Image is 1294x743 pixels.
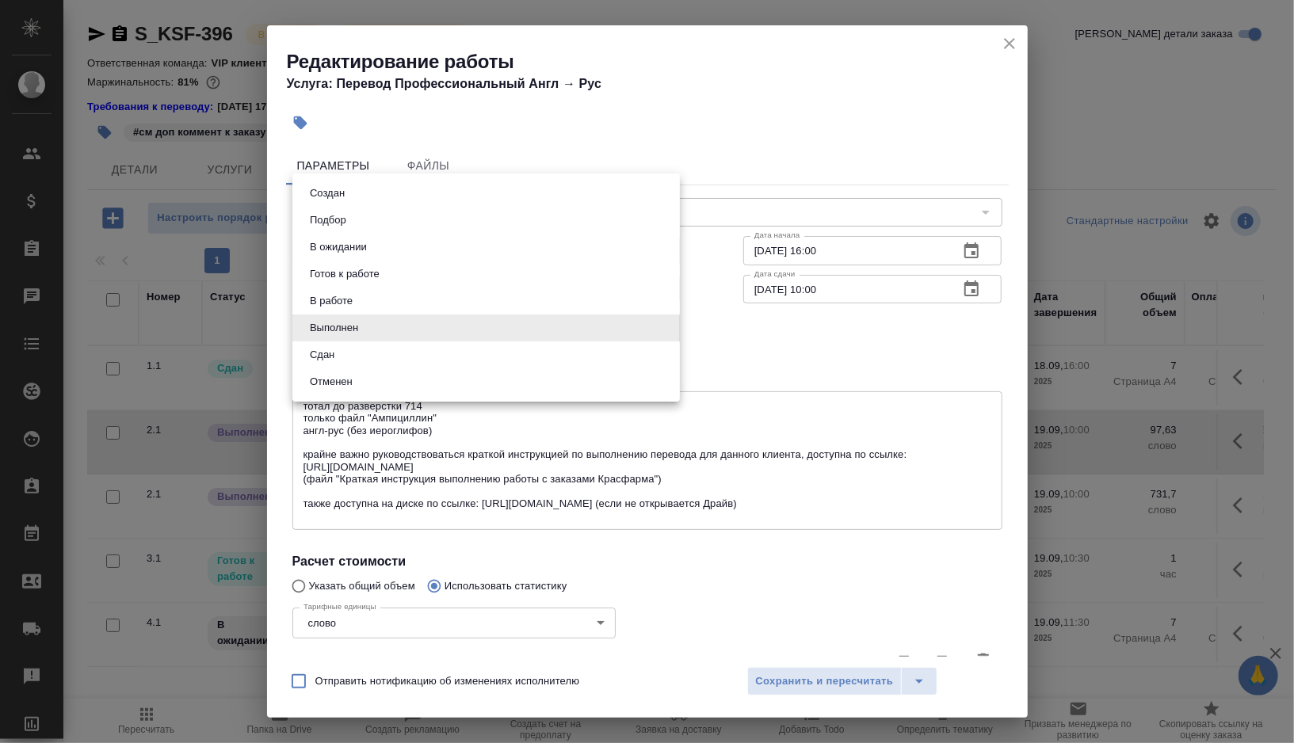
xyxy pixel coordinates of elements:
button: В ожидании [305,238,372,256]
button: Подбор [305,211,351,229]
button: Создан [305,185,349,202]
button: Сдан [305,346,339,364]
button: Готов к работе [305,265,384,283]
button: Выполнен [305,319,363,337]
button: Отменен [305,373,357,391]
button: В работе [305,292,357,310]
